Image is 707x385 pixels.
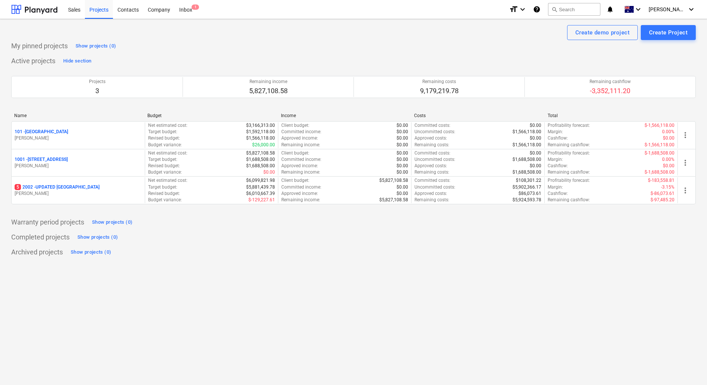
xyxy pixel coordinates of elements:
[89,79,105,85] p: Projects
[148,156,177,163] p: Target budget :
[651,197,674,203] p: $-97,485.20
[645,122,674,129] p: $-1,566,118.00
[11,42,68,51] p: My pinned projects
[15,184,142,197] div: 52002 -UPDATED [GEOGRAPHIC_DATA][PERSON_NAME]
[11,56,55,65] p: Active projects
[15,156,142,169] div: 1001 -[STREET_ADDRESS][PERSON_NAME]
[548,163,568,169] p: Cashflow :
[649,6,686,12] span: [PERSON_NAME]
[661,184,674,190] p: -3.15%
[530,135,541,141] p: $0.00
[14,113,141,118] div: Name
[548,150,590,156] p: Profitability forecast :
[548,113,675,118] div: Total
[76,42,116,51] div: Show projects (0)
[512,142,541,148] p: $1,566,118.00
[548,169,590,175] p: Remaining cashflow :
[246,163,275,169] p: $1,688,508.00
[518,5,527,14] i: keyboard_arrow_down
[263,169,275,175] p: $0.00
[397,150,408,156] p: $0.00
[147,113,275,118] div: Budget
[148,129,177,135] p: Target budget :
[681,158,690,167] span: more_vert
[397,135,408,141] p: $0.00
[246,129,275,135] p: $1,592,118.00
[281,113,408,118] div: Income
[148,169,182,175] p: Budget variance :
[61,55,93,67] button: Hide section
[575,28,630,37] div: Create demo project
[548,122,590,129] p: Profitability forecast :
[89,86,105,95] p: 3
[548,190,568,197] p: Cashflow :
[645,142,674,148] p: $-1,566,118.00
[15,163,142,169] p: [PERSON_NAME]
[281,169,320,175] p: Remaining income :
[246,177,275,184] p: $6,099,821.98
[246,184,275,190] p: $5,881,439.78
[533,5,541,14] i: Knowledge base
[548,142,590,148] p: Remaining cashflow :
[662,129,674,135] p: 0.00%
[397,184,408,190] p: $0.00
[634,5,643,14] i: keyboard_arrow_down
[420,79,459,85] p: Remaining costs
[281,197,320,203] p: Remaining income :
[148,135,180,141] p: Revised budget :
[663,163,674,169] p: $0.00
[397,142,408,148] p: $0.00
[379,177,408,184] p: $5,827,108.58
[148,163,180,169] p: Revised budget :
[414,169,449,175] p: Remaining costs :
[518,190,541,197] p: $86,073.61
[248,197,275,203] p: $-129,227.61
[414,190,447,197] p: Approved costs :
[90,216,134,228] button: Show projects (0)
[414,163,447,169] p: Approved costs :
[651,190,674,197] p: $-86,073.61
[148,122,187,129] p: Net estimated cost :
[15,184,100,190] p: 2002 - UPDATED [GEOGRAPHIC_DATA]
[512,156,541,163] p: $1,688,508.00
[420,86,459,95] p: 9,179,219.78
[92,218,132,227] div: Show projects (0)
[379,197,408,203] p: $5,827,108.58
[548,156,563,163] p: Margin :
[281,184,321,190] p: Committed income :
[414,156,455,163] p: Uncommitted costs :
[512,169,541,175] p: $1,688,508.00
[246,156,275,163] p: $1,688,508.00
[397,169,408,175] p: $0.00
[15,190,142,197] p: [PERSON_NAME]
[15,129,142,141] div: 101 -[GEOGRAPHIC_DATA][PERSON_NAME]
[414,122,450,129] p: Committed costs :
[606,5,614,14] i: notifications
[414,197,449,203] p: Remaining costs :
[663,135,674,141] p: $0.00
[281,163,318,169] p: Approved income :
[414,135,447,141] p: Approved costs :
[645,150,674,156] p: $-1,688,508.00
[246,135,275,141] p: $1,566,118.00
[414,150,450,156] p: Committed costs :
[548,3,600,16] button: Search
[662,156,674,163] p: 0.00%
[567,25,638,40] button: Create demo project
[512,197,541,203] p: $5,924,593.78
[681,186,690,195] span: more_vert
[246,150,275,156] p: $5,827,108.58
[77,233,118,242] div: Show projects (0)
[69,246,113,258] button: Show projects (0)
[246,122,275,129] p: $3,166,313.00
[63,57,91,65] div: Hide section
[252,142,275,148] p: $26,000.00
[76,231,120,243] button: Show projects (0)
[414,177,450,184] p: Committed costs :
[649,28,688,37] div: Create Project
[148,190,180,197] p: Revised budget :
[397,190,408,197] p: $0.00
[512,129,541,135] p: $1,566,118.00
[74,40,118,52] button: Show projects (0)
[281,129,321,135] p: Committed income :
